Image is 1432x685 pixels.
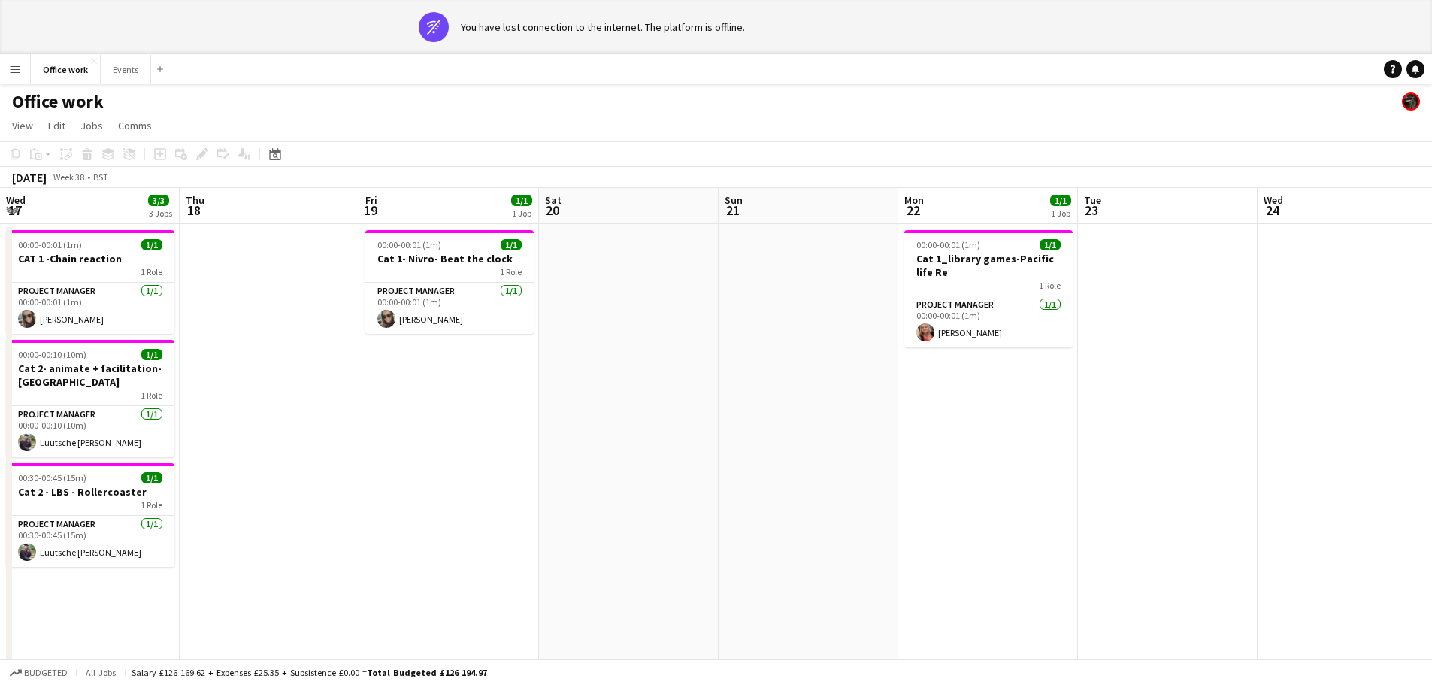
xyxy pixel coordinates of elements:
span: 1/1 [1040,239,1061,250]
span: 19 [363,202,377,219]
span: Wed [1264,193,1283,207]
div: You have lost connection to the internet. The platform is offline. [461,20,745,34]
span: 1 Role [141,389,162,401]
a: Comms [112,116,158,135]
span: View [12,119,33,132]
div: BST [93,171,108,183]
span: Sun [725,193,743,207]
app-card-role: Project Manager1/100:00-00:01 (1m)[PERSON_NAME] [6,283,174,334]
div: Salary £126 169.62 + Expenses £25.35 + Subsistence £0.00 = [132,667,487,678]
span: Wed [6,193,26,207]
h3: CAT 1 -Chain reaction [6,252,174,265]
span: 17 [4,202,26,219]
span: 1/1 [141,239,162,250]
h3: Cat 2 - LBS - Rollercoaster [6,485,174,499]
span: 20 [543,202,562,219]
span: Comms [118,119,152,132]
app-job-card: 00:00-00:10 (10m)1/1Cat 2- animate + facilitation- [GEOGRAPHIC_DATA]1 RoleProject Manager1/100:00... [6,340,174,457]
div: [DATE] [12,170,47,185]
span: 1/1 [141,349,162,360]
span: 1/1 [511,195,532,206]
button: Events [101,55,151,84]
div: 1 Job [1051,208,1070,219]
span: 18 [183,202,204,219]
span: Fri [365,193,377,207]
span: 00:00-00:10 (10m) [18,349,86,360]
a: Jobs [74,116,109,135]
app-card-role: Project Manager1/100:00-00:10 (10m)Luutsche [PERSON_NAME] [6,406,174,457]
span: 24 [1261,202,1283,219]
span: 1/1 [501,239,522,250]
span: 1 Role [500,266,522,277]
span: 00:00-00:01 (1m) [377,239,441,250]
button: Budgeted [8,665,70,681]
span: Budgeted [24,668,68,678]
span: Mon [904,193,924,207]
span: 1 Role [141,266,162,277]
span: 1/1 [141,472,162,483]
span: Tue [1084,193,1101,207]
span: 3/3 [148,195,169,206]
span: Jobs [80,119,103,132]
h1: Office work [12,90,104,113]
h3: Cat 2- animate + facilitation- [GEOGRAPHIC_DATA] [6,362,174,389]
app-job-card: 00:00-00:01 (1m)1/1Cat 1- Nivro- Beat the clock1 RoleProject Manager1/100:00-00:01 (1m)[PERSON_NAME] [365,230,534,334]
span: Thu [186,193,204,207]
h3: Cat 1_library games-Pacific life Re [904,252,1073,279]
app-job-card: 00:30-00:45 (15m)1/1Cat 2 - LBS - Rollercoaster1 RoleProject Manager1/100:30-00:45 (15m)Luutsche ... [6,463,174,567]
div: 1 Job [512,208,531,219]
span: 1 Role [1039,280,1061,291]
button: Office work [31,55,101,84]
span: 22 [902,202,924,219]
a: View [6,116,39,135]
span: Week 38 [50,171,87,183]
span: 23 [1082,202,1101,219]
span: 21 [722,202,743,219]
span: 00:00-00:01 (1m) [916,239,980,250]
span: Total Budgeted £126 194.97 [367,667,487,678]
span: 1/1 [1050,195,1071,206]
app-user-avatar: Blue Hat [1402,92,1420,111]
app-job-card: 00:00-00:01 (1m)1/1CAT 1 -Chain reaction1 RoleProject Manager1/100:00-00:01 (1m)[PERSON_NAME] [6,230,174,334]
span: 00:00-00:01 (1m) [18,239,82,250]
app-card-role: Project Manager1/100:00-00:01 (1m)[PERSON_NAME] [904,296,1073,347]
div: 3 Jobs [149,208,172,219]
span: 00:30-00:45 (15m) [18,472,86,483]
app-card-role: Project Manager1/100:00-00:01 (1m)[PERSON_NAME] [365,283,534,334]
app-job-card: 00:00-00:01 (1m)1/1Cat 1_library games-Pacific life Re1 RoleProject Manager1/100:00-00:01 (1m)[PE... [904,230,1073,347]
span: All jobs [83,667,119,678]
app-card-role: Project Manager1/100:30-00:45 (15m)Luutsche [PERSON_NAME] [6,516,174,567]
span: 1 Role [141,499,162,511]
span: Sat [545,193,562,207]
h3: Cat 1- Nivro- Beat the clock [365,252,534,265]
a: Edit [42,116,71,135]
span: Edit [48,119,65,132]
